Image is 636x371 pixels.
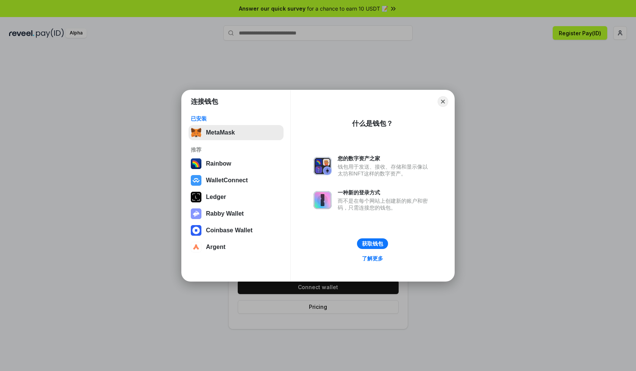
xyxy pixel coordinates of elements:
[191,175,201,186] img: svg+xml,%3Csvg%20width%3D%2228%22%20height%3D%2228%22%20viewBox%3D%220%200%2028%2028%22%20fill%3D...
[189,189,284,205] button: Ledger
[191,192,201,202] img: svg+xml,%3Csvg%20xmlns%3D%22http%3A%2F%2Fwww.w3.org%2F2000%2Fsvg%22%20width%3D%2228%22%20height%3...
[191,115,281,122] div: 已安装
[357,238,388,249] button: 获取钱包
[362,240,383,247] div: 获取钱包
[191,208,201,219] img: svg+xml,%3Csvg%20xmlns%3D%22http%3A%2F%2Fwww.w3.org%2F2000%2Fsvg%22%20fill%3D%22none%22%20viewBox...
[313,157,332,175] img: svg+xml,%3Csvg%20xmlns%3D%22http%3A%2F%2Fwww.w3.org%2F2000%2Fsvg%22%20fill%3D%22none%22%20viewBox...
[206,227,253,234] div: Coinbase Wallet
[352,119,393,128] div: 什么是钱包？
[357,254,388,263] a: 了解更多
[191,158,201,169] img: svg+xml,%3Csvg%20width%3D%22120%22%20height%3D%22120%22%20viewBox%3D%220%200%20120%20120%22%20fil...
[191,225,201,236] img: svg+xml,%3Csvg%20width%3D%2228%22%20height%3D%2228%22%20viewBox%3D%220%200%2028%2028%22%20fill%3D...
[189,240,284,255] button: Argent
[338,163,432,177] div: 钱包用于发送、接收、存储和显示像以太坊和NFT这样的数字资产。
[338,197,432,211] div: 而不是在每个网站上创建新的账户和密码，只需连接您的钱包。
[438,96,448,107] button: Close
[206,160,231,167] div: Rainbow
[189,206,284,221] button: Rabby Wallet
[313,191,332,209] img: svg+xml,%3Csvg%20xmlns%3D%22http%3A%2F%2Fwww.w3.org%2F2000%2Fsvg%22%20fill%3D%22none%22%20viewBox...
[206,129,235,136] div: MetaMask
[206,194,226,200] div: Ledger
[338,189,432,196] div: 一种新的登录方式
[191,242,201,252] img: svg+xml,%3Csvg%20width%3D%2228%22%20height%3D%2228%22%20viewBox%3D%220%200%2028%2028%22%20fill%3D...
[189,173,284,188] button: WalletConnect
[206,177,248,184] div: WalletConnect
[206,244,226,250] div: Argent
[206,210,244,217] div: Rabby Wallet
[191,97,218,106] h1: 连接钱包
[338,155,432,162] div: 您的数字资产之家
[189,125,284,140] button: MetaMask
[189,223,284,238] button: Coinbase Wallet
[191,127,201,138] img: svg+xml,%3Csvg%20fill%3D%22none%22%20height%3D%2233%22%20viewBox%3D%220%200%2035%2033%22%20width%...
[189,156,284,171] button: Rainbow
[191,146,281,153] div: 推荐
[362,255,383,262] div: 了解更多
